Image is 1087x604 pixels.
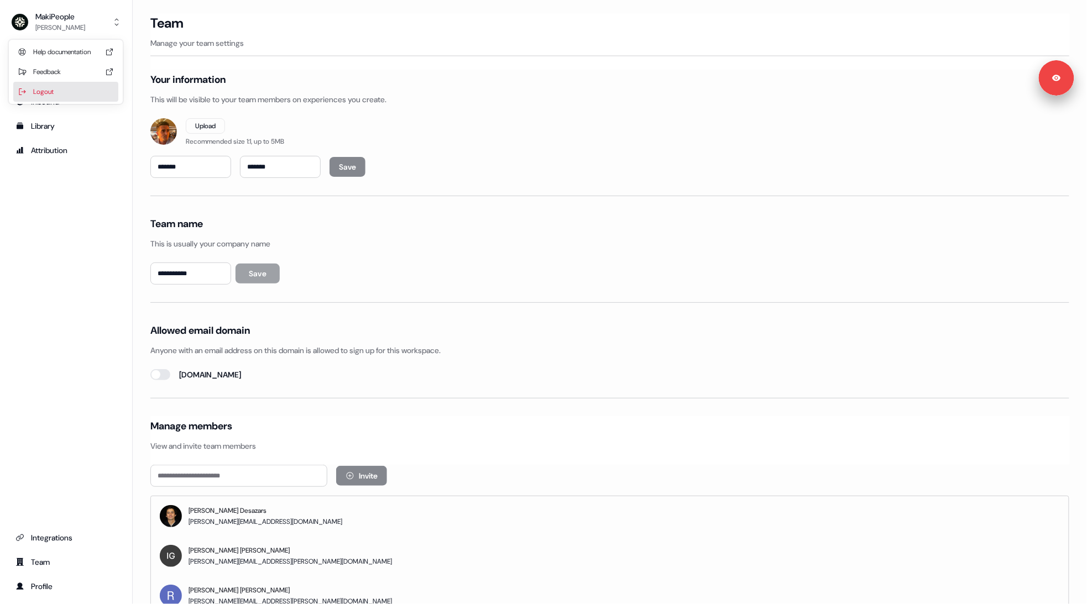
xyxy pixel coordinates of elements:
[35,11,85,22] div: MakiPeople
[13,62,118,82] div: Feedback
[13,42,118,62] div: Help documentation
[9,9,123,35] button: MakiPeople[PERSON_NAME]
[13,82,118,102] div: Logout
[9,40,123,104] div: MakiPeople[PERSON_NAME]
[35,22,85,33] div: [PERSON_NAME]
